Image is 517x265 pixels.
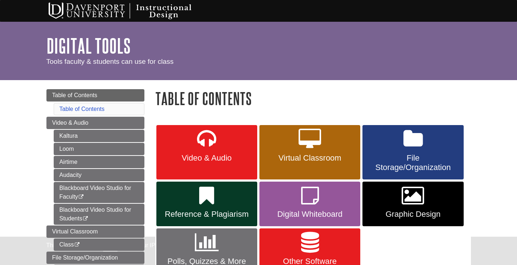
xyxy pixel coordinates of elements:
[54,130,144,142] a: Kaltura
[46,225,144,238] a: Virtual Classroom
[162,210,252,219] span: Reference & Plagiarism
[52,228,98,235] span: Virtual Classroom
[362,125,463,179] a: File Storage/Organization
[54,143,144,155] a: Loom
[259,125,360,179] a: Virtual Classroom
[54,169,144,181] a: Audacity
[54,156,144,168] a: Airtime
[156,125,257,179] a: Video & Audio
[60,106,105,112] a: Table of Contents
[54,182,144,203] a: Blackboard Video Studio for Faculty
[162,153,252,163] span: Video & Audio
[46,89,144,102] a: Table of Contents
[46,58,174,65] span: Tools faculty & students can use for class
[78,195,84,199] i: This link opens in a new window
[52,120,89,126] span: Video & Audio
[54,239,144,251] a: Class
[46,34,131,57] a: Digital Tools
[362,182,463,227] a: Graphic Design
[368,153,458,172] span: File Storage/Organization
[156,182,257,227] a: Reference & Plagiarism
[265,153,355,163] span: Virtual Classroom
[259,182,360,227] a: Digital Whiteboard
[265,210,355,219] span: Digital Whiteboard
[46,117,144,129] a: Video & Audio
[368,210,458,219] span: Graphic Design
[52,92,98,98] span: Table of Contents
[74,243,80,247] i: This link opens in a new window
[46,252,144,264] a: File Storage/Organization
[54,204,144,225] a: Blackboard Video Studio for Students
[155,89,471,108] h1: Table of Contents
[43,2,217,20] img: Davenport University Instructional Design
[52,254,118,261] span: File Storage/Organization
[82,216,89,221] i: This link opens in a new window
